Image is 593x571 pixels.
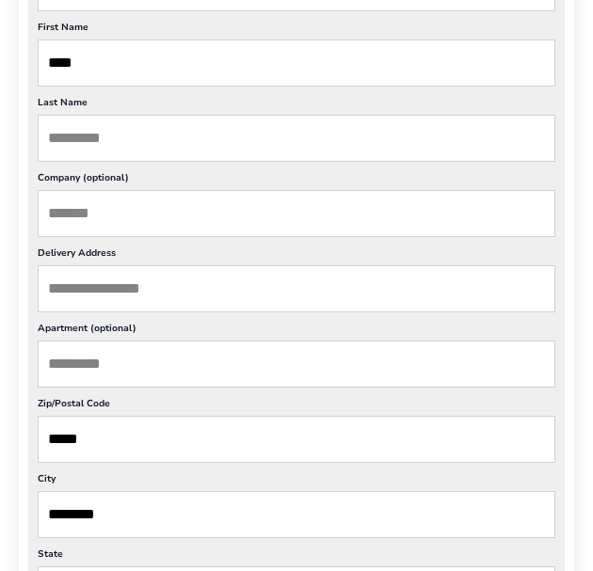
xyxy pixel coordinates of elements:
label: State [38,547,555,566]
input: Company [38,190,555,237]
label: Apartment (optional) [38,322,555,341]
label: Delivery Address [38,246,555,265]
label: Zip/Postal Code [38,397,555,416]
label: City [38,472,555,491]
input: ZIP [38,416,555,463]
input: Delivery Address [38,265,555,312]
input: Last Name [38,115,555,162]
label: Last Name [38,96,555,115]
input: First Name [38,40,555,87]
input: Apartment [38,341,555,388]
label: First Name [38,21,555,40]
input: City [38,491,555,538]
label: Company (optional) [38,171,555,190]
